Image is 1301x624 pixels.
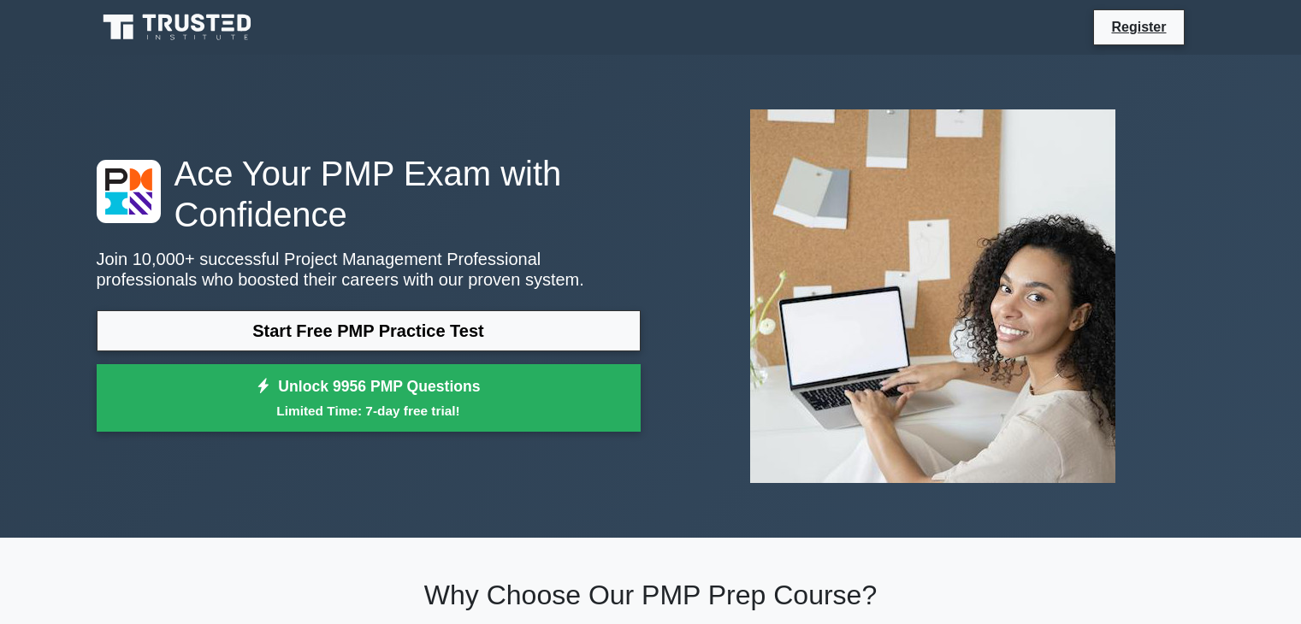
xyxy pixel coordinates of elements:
[97,310,641,351] a: Start Free PMP Practice Test
[1101,16,1176,38] a: Register
[118,401,619,421] small: Limited Time: 7-day free trial!
[97,249,641,290] p: Join 10,000+ successful Project Management Professional professionals who boosted their careers w...
[97,579,1205,611] h2: Why Choose Our PMP Prep Course?
[97,153,641,235] h1: Ace Your PMP Exam with Confidence
[97,364,641,433] a: Unlock 9956 PMP QuestionsLimited Time: 7-day free trial!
